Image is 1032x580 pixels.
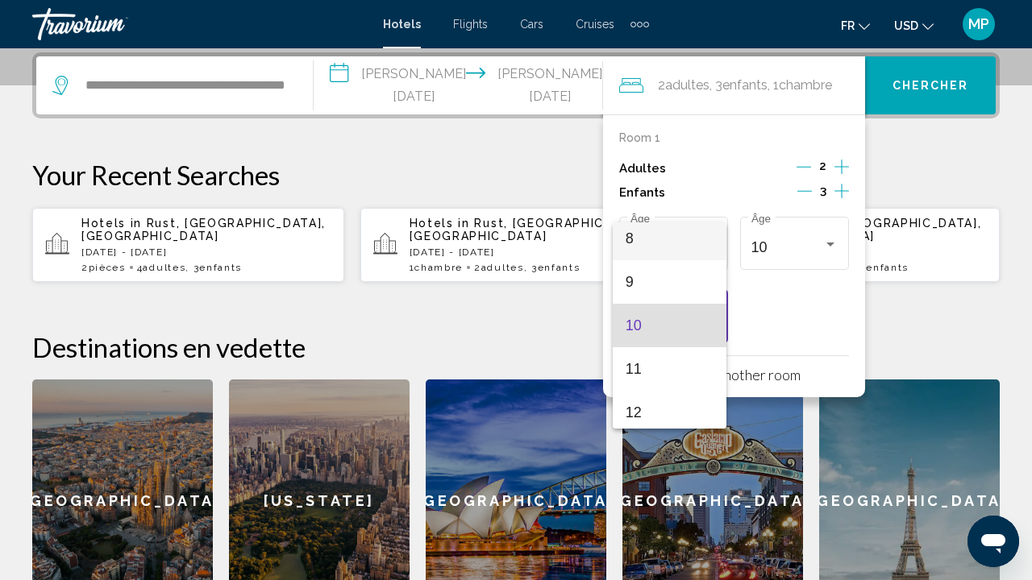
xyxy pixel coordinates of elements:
[626,347,714,391] span: 11
[613,304,727,347] mat-option: 10 years old
[626,304,714,347] span: 10
[613,347,727,391] mat-option: 11 years old
[613,217,727,260] mat-option: 8 years old
[613,391,727,434] mat-option: 12 years old
[967,516,1019,567] iframe: Bouton de lancement de la fenêtre de messagerie
[613,260,727,304] mat-option: 9 years old
[626,260,714,304] span: 9
[626,391,714,434] span: 12
[626,217,714,260] span: 8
